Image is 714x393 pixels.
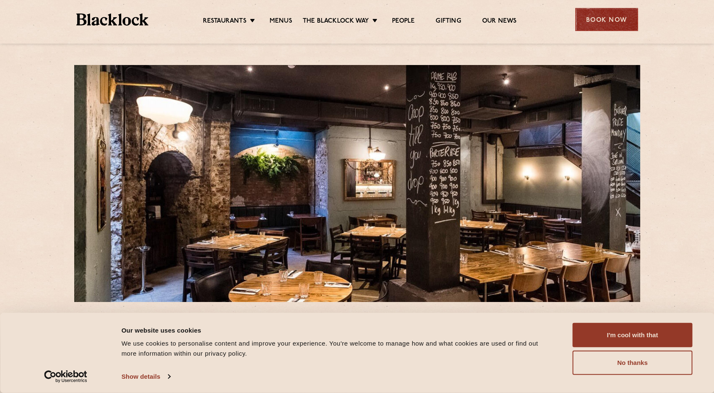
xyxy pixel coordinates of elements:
[573,323,693,347] button: I'm cool with that
[122,338,554,359] div: We use cookies to personalise content and improve your experience. You're welcome to manage how a...
[575,8,638,31] div: Book Now
[29,370,102,383] a: Usercentrics Cookiebot - opens in a new window
[482,17,517,26] a: Our News
[392,17,415,26] a: People
[76,13,149,26] img: BL_Textured_Logo-footer-cropped.svg
[303,17,369,26] a: The Blacklock Way
[203,17,247,26] a: Restaurants
[122,370,170,383] a: Show details
[270,17,292,26] a: Menus
[573,351,693,375] button: No thanks
[436,17,461,26] a: Gifting
[122,325,554,335] div: Our website uses cookies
